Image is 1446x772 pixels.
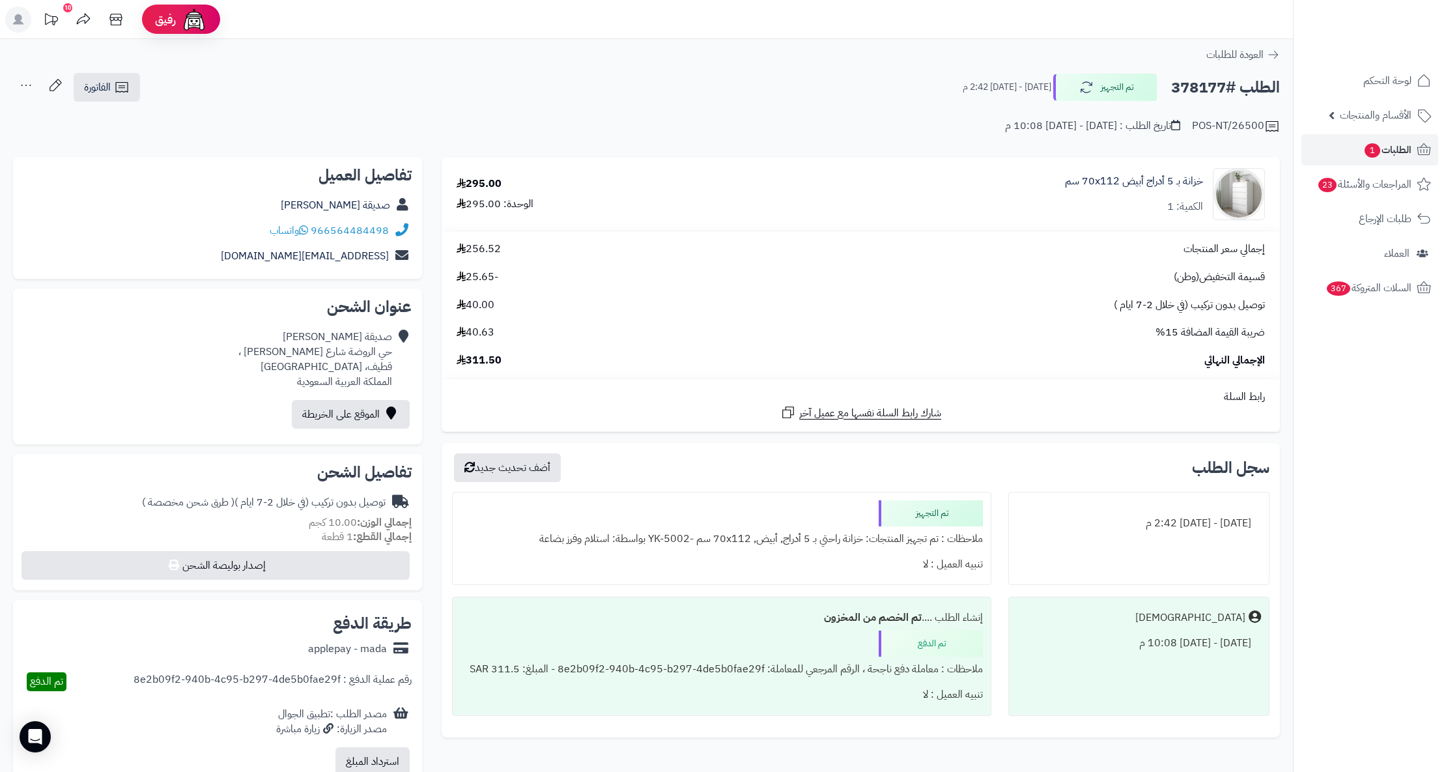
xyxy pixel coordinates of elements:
[181,7,207,33] img: ai-face.png
[454,453,561,482] button: أضف تحديث جديد
[963,81,1051,94] small: [DATE] - [DATE] 2:42 م
[1213,168,1264,220] img: 1747726680-1724661648237-1702540482953-8486464545656-90x90.jpg
[461,657,983,682] div: ملاحظات : معاملة دفع ناجحة ، الرقم المرجعي للمعاملة: 8e2b09f2-940b-4c95-b297-4de5b0fae29f - المبل...
[281,197,390,213] a: صديقة [PERSON_NAME]
[447,390,1275,405] div: رابط السلة
[276,707,387,737] div: مصدر الطلب :تطبيق الجوال
[1155,325,1265,340] span: ضريبة القيمة المضافة 15%
[357,515,412,530] strong: إجمالي الوزن:
[461,605,983,631] div: إنشاء الطلب ....
[457,197,533,212] div: الوحدة: 295.00
[23,167,412,183] h2: تفاصيل العميل
[1340,106,1411,124] span: الأقسام والمنتجات
[142,494,234,510] span: ( طرق شحن مخصصة )
[308,642,387,657] div: applepay - mada
[1114,298,1265,313] span: توصيل بدون تركيب (في خلال 2-7 ايام )
[780,405,941,421] a: شارك رابط السلة نفسها مع عميل آخر
[322,529,412,545] small: 1 قطعة
[333,616,412,631] h2: طريقة الدفع
[155,12,176,27] span: رفيق
[457,177,502,192] div: 295.00
[1365,143,1380,158] span: 1
[1206,47,1280,63] a: العودة للطلبات
[1192,119,1280,134] div: POS-NT/26500
[457,353,502,368] span: 311.50
[457,270,498,285] span: -25.65
[311,223,389,238] a: 966564484498
[1325,279,1411,297] span: السلات المتروكة
[1301,272,1438,304] a: السلات المتروكة367
[457,325,494,340] span: 40.63
[1327,281,1350,296] span: 367
[1017,511,1261,536] div: [DATE] - [DATE] 2:42 م
[1301,203,1438,235] a: طلبات الإرجاع
[457,242,501,257] span: 256.52
[1167,199,1203,214] div: الكمية: 1
[1204,353,1265,368] span: الإجمالي النهائي
[353,529,412,545] strong: إجمالي القطع:
[1357,36,1434,64] img: logo-2.png
[1318,178,1337,192] span: 23
[142,495,386,510] div: توصيل بدون تركيب (في خلال 2-7 ايام )
[21,551,410,580] button: إصدار بوليصة الشحن
[35,7,67,36] a: تحديثات المنصة
[1135,610,1245,625] div: [DEMOGRAPHIC_DATA]
[1363,72,1411,90] span: لوحة التحكم
[1301,238,1438,269] a: العملاء
[1171,74,1280,101] h2: الطلب #378177
[309,515,412,530] small: 10.00 كجم
[276,722,387,737] div: مصدر الزيارة: زيارة مباشرة
[238,330,392,389] div: صديقة [PERSON_NAME] حي الروضة شارع [PERSON_NAME] ، قطيف، [GEOGRAPHIC_DATA] المملكة العربية السعودية
[134,672,412,691] div: رقم عملية الدفع : 8e2b09f2-940b-4c95-b297-4de5b0fae29f
[84,79,111,95] span: الفاتورة
[457,298,494,313] span: 40.00
[1301,134,1438,165] a: الطلبات1
[23,465,412,480] h2: تفاصيل الشحن
[1317,175,1411,193] span: المراجعات والأسئلة
[1192,460,1269,476] h3: سجل الطلب
[1301,65,1438,96] a: لوحة التحكم
[1206,47,1264,63] span: العودة للطلبات
[824,610,922,625] b: تم الخصم من المخزون
[879,500,983,526] div: تم التجهيز
[461,682,983,708] div: تنبيه العميل : لا
[461,552,983,577] div: تنبيه العميل : لا
[221,248,389,264] a: [EMAIL_ADDRESS][DOMAIN_NAME]
[879,631,983,657] div: تم الدفع
[1301,169,1438,200] a: المراجعات والأسئلة23
[1359,210,1411,228] span: طلبات الإرجاع
[1005,119,1180,134] div: تاريخ الطلب : [DATE] - [DATE] 10:08 م
[1363,141,1411,159] span: الطلبات
[799,406,941,421] span: شارك رابط السلة نفسها مع عميل آخر
[1174,270,1265,285] span: قسيمة التخفيض(وطن)
[30,674,63,689] span: تم الدفع
[20,721,51,752] div: Open Intercom Messenger
[23,299,412,315] h2: عنوان الشحن
[74,73,140,102] a: الفاتورة
[292,400,410,429] a: الموقع على الخريطة
[461,526,983,552] div: ملاحظات : تم تجهيز المنتجات: خزانة راحتي بـ 5 أدراج, أبيض, ‎70x112 سم‏ -YK-5002 بواسطة: استلام وف...
[1053,74,1157,101] button: تم التجهيز
[270,223,308,238] a: واتساب
[1017,631,1261,656] div: [DATE] - [DATE] 10:08 م
[1065,174,1203,189] a: خزانة بـ 5 أدراج أبيض ‎70x112 سم‏
[63,3,72,12] div: 10
[1184,242,1265,257] span: إجمالي سعر المنتجات
[1384,244,1410,263] span: العملاء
